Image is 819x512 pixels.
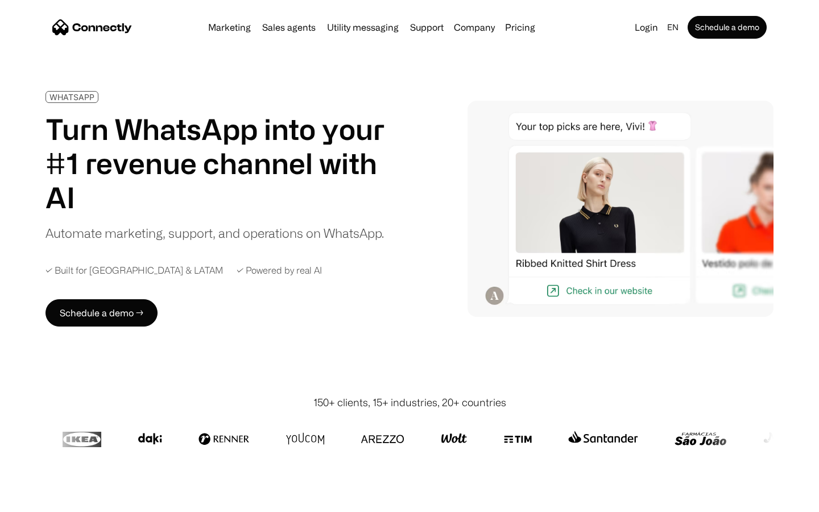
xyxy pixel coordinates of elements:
[667,19,679,35] div: en
[45,299,158,327] a: Schedule a demo →
[45,224,384,242] div: Automate marketing, support, and operations on WhatsApp.
[454,19,495,35] div: Company
[406,23,448,32] a: Support
[322,23,403,32] a: Utility messaging
[45,265,223,276] div: ✓ Built for [GEOGRAPHIC_DATA] & LATAM
[663,19,685,35] div: en
[11,491,68,508] aside: Language selected: English
[204,23,255,32] a: Marketing
[688,16,767,39] a: Schedule a demo
[630,19,663,35] a: Login
[258,23,320,32] a: Sales agents
[450,19,498,35] div: Company
[45,112,398,214] h1: Turn WhatsApp into your #1 revenue channel with AI
[49,93,94,101] div: WHATSAPP
[313,395,506,410] div: 150+ clients, 15+ industries, 20+ countries
[500,23,540,32] a: Pricing
[52,19,132,36] a: home
[237,265,322,276] div: ✓ Powered by real AI
[23,492,68,508] ul: Language list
